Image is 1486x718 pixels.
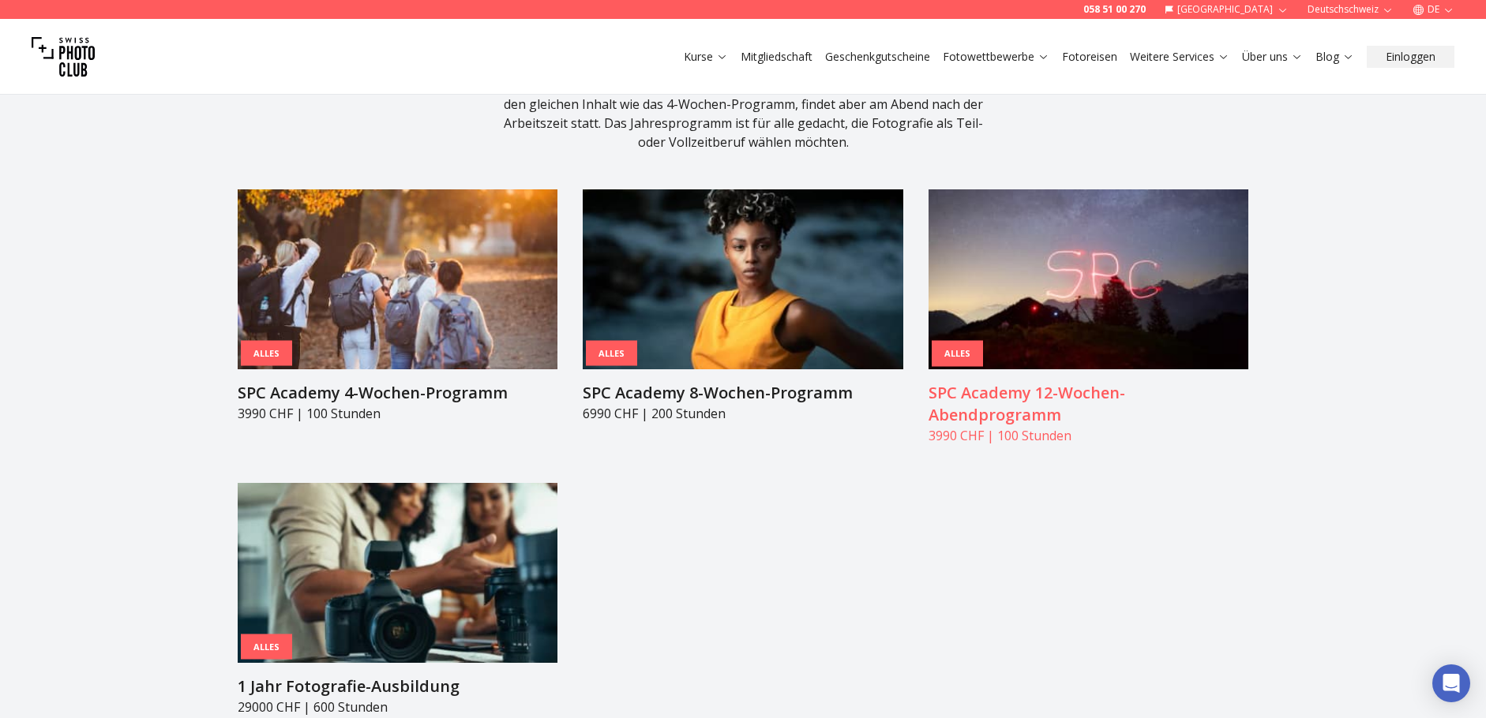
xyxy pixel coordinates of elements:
[825,49,930,65] a: Geschenkgutscheine
[1309,46,1360,68] button: Blog
[238,483,557,716] a: 1 Jahr Fotografie-AusbildungAlles1 Jahr Fotografie-Ausbildung29000 CHF | 600 Stunden
[583,189,902,423] a: SPC Academy 8-Wochen-ProgrammAllesSPC Academy 8-Wochen-Programm6990 CHF | 200 Stunden
[1236,46,1309,68] button: Über uns
[929,426,1248,445] p: 3990 CHF | 100 Stunden
[741,49,812,65] a: Mitgliedschaft
[583,404,902,423] p: 6990 CHF | 200 Stunden
[238,189,557,423] a: SPC Academy 4-Wochen-ProgrammAllesSPC Academy 4-Wochen-Programm3990 CHF | 100 Stunden
[932,341,983,367] div: Alles
[1062,49,1117,65] a: Fotoreisen
[1432,664,1470,702] div: Open Intercom Messenger
[241,634,292,660] div: Alles
[583,189,902,369] img: SPC Academy 8-Wochen-Programm
[1083,3,1146,16] a: 058 51 00 270
[586,340,637,366] div: Alles
[583,382,902,404] h3: SPC Academy 8-Wochen-Programm
[819,46,936,68] button: Geschenkgutscheine
[684,49,728,65] a: Kurse
[929,189,1248,445] a: SPC Academy 12-Wochen-AbendprogrammAllesSPC Academy 12-Wochen-Abendprogramm3990 CHF | 100 Stunden
[32,25,95,88] img: Swiss photo club
[238,382,557,404] h3: SPC Academy 4-Wochen-Programm
[238,189,557,369] img: SPC Academy 4-Wochen-Programm
[929,382,1248,426] h3: SPC Academy 12-Wochen-Abendprogramm
[1124,46,1236,68] button: Weitere Services
[490,57,996,151] div: Wähle das Programm, das zu deinem Zeitplan und deinen Bedürfnissen passt. Die 4 oder 8 Wochen-Pro...
[734,46,819,68] button: Mitgliedschaft
[1315,49,1354,65] a: Blog
[1130,49,1229,65] a: Weitere Services
[936,46,1056,68] button: Fotowettbewerbe
[677,46,734,68] button: Kurse
[238,483,557,663] img: 1 Jahr Fotografie-Ausbildung
[943,49,1049,65] a: Fotowettbewerbe
[1056,46,1124,68] button: Fotoreisen
[238,675,557,697] h3: 1 Jahr Fotografie-Ausbildung
[238,697,557,716] p: 29000 CHF | 600 Stunden
[1367,46,1454,68] button: Einloggen
[238,404,557,423] p: 3990 CHF | 100 Stunden
[241,340,292,366] div: Alles
[1242,49,1303,65] a: Über uns
[929,189,1248,369] img: SPC Academy 12-Wochen-Abendprogramm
